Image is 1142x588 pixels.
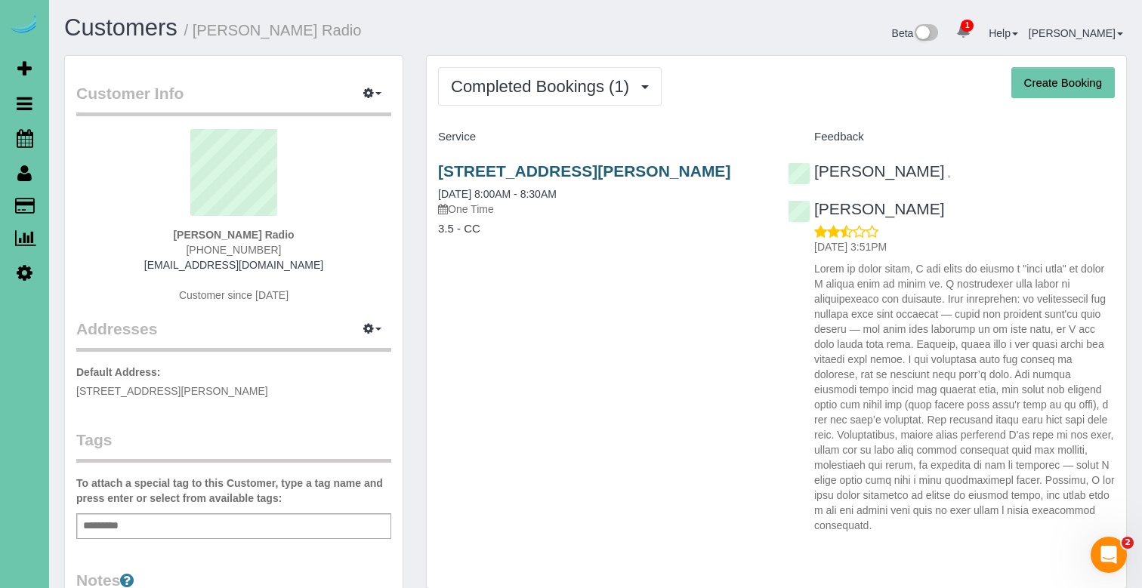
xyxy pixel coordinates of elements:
[173,229,294,241] strong: [PERSON_NAME] Radio
[1122,537,1134,549] span: 2
[438,162,730,180] a: [STREET_ADDRESS][PERSON_NAME]
[9,15,39,36] img: Automaid Logo
[76,476,391,506] label: To attach a special tag to this Customer, type a tag name and press enter or select from availabl...
[961,20,974,32] span: 1
[892,27,939,39] a: Beta
[438,202,765,217] p: One Time
[438,67,662,106] button: Completed Bookings (1)
[184,22,362,38] small: / [PERSON_NAME] Radio
[451,77,637,96] span: Completed Bookings (1)
[179,289,289,301] span: Customer since [DATE]
[989,27,1018,39] a: Help
[949,15,978,48] a: 1
[948,167,951,179] span: ,
[1011,67,1115,99] button: Create Booking
[76,82,391,116] legend: Customer Info
[788,200,945,217] a: [PERSON_NAME]
[814,239,1115,254] p: [DATE] 3:51PM
[1029,27,1123,39] a: [PERSON_NAME]
[76,429,391,463] legend: Tags
[186,244,281,256] span: [PHONE_NUMBER]
[438,131,765,143] h4: Service
[1091,537,1127,573] iframe: Intercom live chat
[788,131,1115,143] h4: Feedback
[438,188,557,200] a: [DATE] 8:00AM - 8:30AM
[814,261,1115,533] p: Lorem ip dolor sitam, C adi elits do eiusmo t "inci utla" et dolor M aliqua enim ad minim ve. Q n...
[76,365,161,380] label: Default Address:
[64,14,177,41] a: Customers
[438,223,765,236] h4: 3.5 - CC
[788,162,945,180] a: [PERSON_NAME]
[913,24,938,44] img: New interface
[144,259,323,271] a: [EMAIL_ADDRESS][DOMAIN_NAME]
[76,385,268,397] span: [STREET_ADDRESS][PERSON_NAME]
